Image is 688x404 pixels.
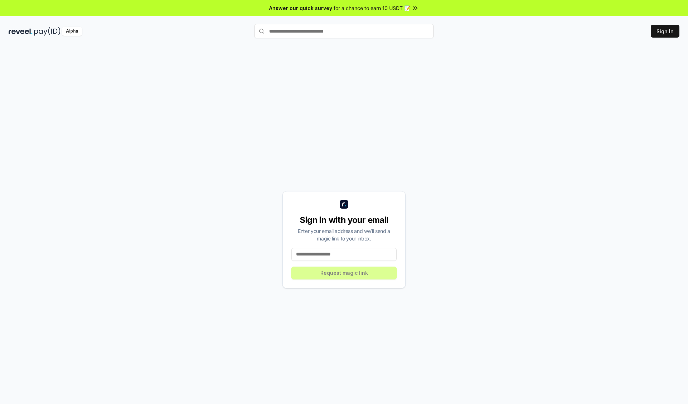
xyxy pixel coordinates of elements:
div: Alpha [62,27,82,36]
button: Sign In [651,25,679,38]
img: pay_id [34,27,61,36]
div: Enter your email address and we’ll send a magic link to your inbox. [291,227,397,242]
span: for a chance to earn 10 USDT 📝 [334,4,410,12]
div: Sign in with your email [291,214,397,226]
span: Answer our quick survey [269,4,332,12]
img: reveel_dark [9,27,33,36]
img: logo_small [340,200,348,209]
